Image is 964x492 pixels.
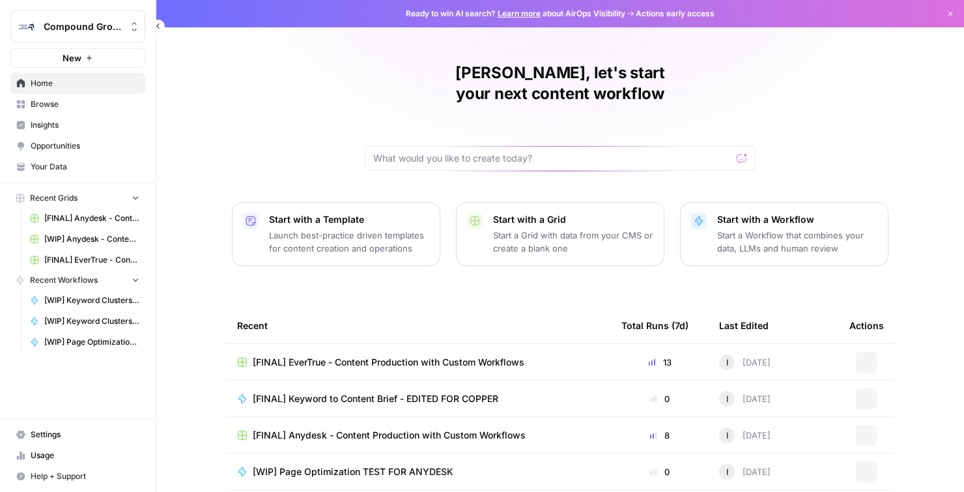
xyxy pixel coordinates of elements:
[849,308,884,343] div: Actions
[30,274,98,286] span: Recent Workflows
[232,202,440,266] button: Start with a TemplateLaunch best-practice driven templates for content creation and operations
[15,15,38,38] img: Compound Growth Logo
[456,202,664,266] button: Start with a GridStart a Grid with data from your CMS or create a blank one
[498,8,541,18] a: Learn more
[44,254,139,266] span: [FINAL] EverTrue - Content Production with Custom Workflows
[31,119,139,131] span: Insights
[10,445,145,466] a: Usage
[24,311,145,332] a: [WIP] Keyword Clusters [V2]
[726,392,728,405] span: I
[44,336,139,348] span: [WIP] Page Optimization TEST FOR ANYDESK
[621,429,698,442] div: 8
[621,356,698,369] div: 13
[406,8,625,20] span: Ready to win AI search? about AirOps Visibility
[31,161,139,173] span: Your Data
[493,213,653,226] p: Start with a Grid
[237,465,601,478] a: [WIP] Page Optimization TEST FOR ANYDESK
[31,450,139,461] span: Usage
[253,356,524,369] span: [FINAL] EverTrue - Content Production with Custom Workflows
[24,290,145,311] a: [WIP] Keyword Clusters [V1
[10,188,145,208] button: Recent Grids
[31,98,139,110] span: Browse
[31,140,139,152] span: Opportunities
[44,233,139,245] span: [WIP] Anydesk - Content Producton with Out-of-Box Power Agents
[253,392,498,405] span: [FINAL] Keyword to Content Brief - EDITED FOR COPPER
[636,8,715,20] span: Actions early access
[44,315,139,327] span: [WIP] Keyword Clusters [V2]
[10,48,145,68] button: New
[24,208,145,229] a: [FINAL] Anydesk - Content Production with Custom Workflows
[31,78,139,89] span: Home
[719,464,771,480] div: [DATE]
[10,115,145,136] a: Insights
[10,136,145,156] a: Opportunities
[621,308,688,343] div: Total Runs (7d)
[726,429,728,442] span: I
[726,356,728,369] span: I
[30,192,78,204] span: Recent Grids
[44,20,122,33] span: Compound Growth
[10,270,145,290] button: Recent Workflows
[44,295,139,306] span: [WIP] Keyword Clusters [V1
[31,470,139,482] span: Help + Support
[726,465,728,478] span: I
[10,424,145,445] a: Settings
[237,429,601,442] a: [FINAL] Anydesk - Content Production with Custom Workflows
[253,429,526,442] span: [FINAL] Anydesk - Content Production with Custom Workflows
[10,156,145,177] a: Your Data
[719,355,771,370] div: [DATE]
[44,212,139,224] span: [FINAL] Anydesk - Content Production with Custom Workflows
[237,356,601,369] a: [FINAL] EverTrue - Content Production with Custom Workflows
[493,229,653,255] p: Start a Grid with data from your CMS or create a blank one
[621,465,698,478] div: 0
[365,63,756,104] h1: [PERSON_NAME], let's start your next content workflow
[10,10,145,43] button: Workspace: Compound Growth
[24,229,145,250] a: [WIP] Anydesk - Content Producton with Out-of-Box Power Agents
[269,213,429,226] p: Start with a Template
[719,427,771,443] div: [DATE]
[719,391,771,407] div: [DATE]
[717,213,877,226] p: Start with a Workflow
[373,152,731,165] input: What would you like to create today?
[237,308,601,343] div: Recent
[719,308,769,343] div: Last Edited
[253,465,453,478] span: [WIP] Page Optimization TEST FOR ANYDESK
[237,392,601,405] a: [FINAL] Keyword to Content Brief - EDITED FOR COPPER
[24,332,145,353] a: [WIP] Page Optimization TEST FOR ANYDESK
[621,392,698,405] div: 0
[269,229,429,255] p: Launch best-practice driven templates for content creation and operations
[31,429,139,441] span: Settings
[24,250,145,270] a: [FINAL] EverTrue - Content Production with Custom Workflows
[717,229,877,255] p: Start a Workflow that combines your data, LLMs and human review
[10,466,145,487] button: Help + Support
[10,94,145,115] a: Browse
[10,73,145,94] a: Home
[63,51,81,65] span: New
[680,202,888,266] button: Start with a WorkflowStart a Workflow that combines your data, LLMs and human review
